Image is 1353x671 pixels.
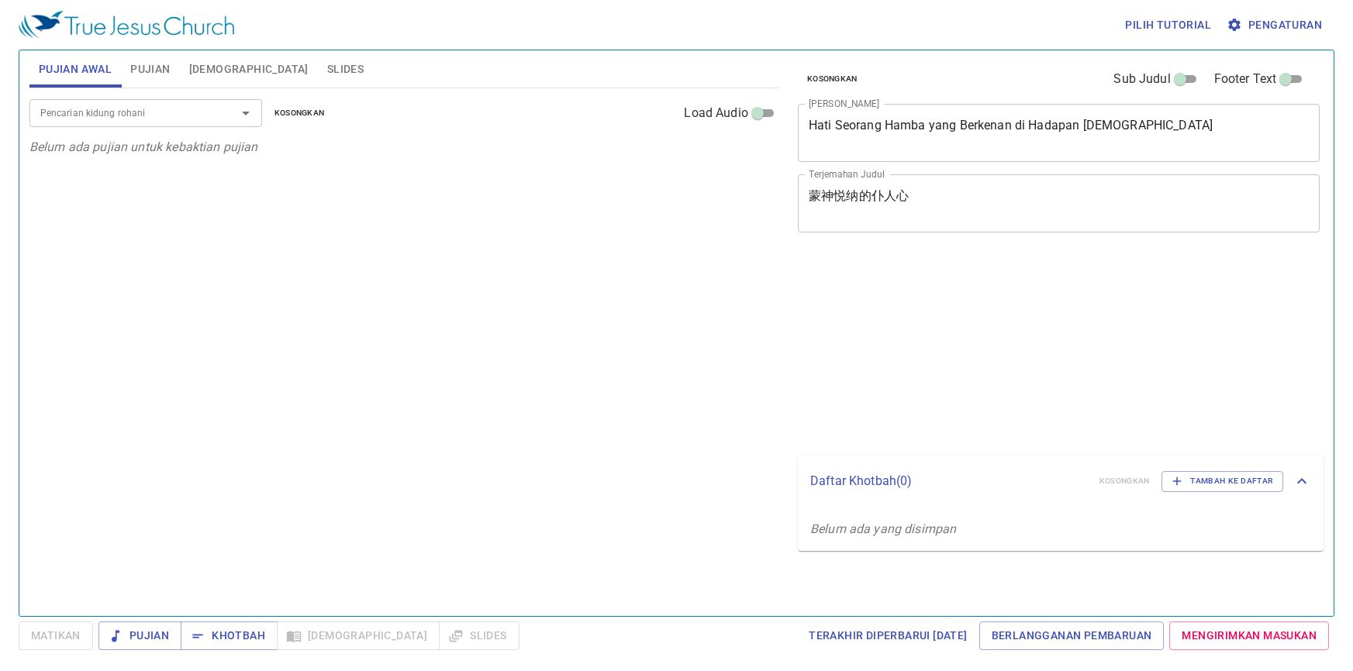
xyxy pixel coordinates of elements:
span: Khotbah [193,626,265,645]
span: Kosongkan [807,72,858,86]
button: Tambah ke Daftar [1161,471,1283,491]
span: Pilih tutorial [1125,15,1211,35]
a: Mengirimkan Masukan [1169,621,1329,650]
p: Daftar Khotbah ( 0 ) [810,472,1087,490]
span: Footer Text [1214,70,1277,88]
a: Berlangganan Pembaruan [979,621,1165,650]
span: Mengirimkan Masukan [1182,626,1317,645]
span: Tambah ke Daftar [1172,474,1273,488]
textarea: 蒙神悦纳的仆人心 [809,188,1309,218]
button: Pengaturan [1224,11,1328,40]
span: Sub Judul [1113,70,1170,88]
button: Khotbah [181,621,278,650]
div: Daftar Khotbah(0)KosongkanTambah ke Daftar [798,456,1324,507]
button: Pilih tutorial [1119,11,1217,40]
a: Terakhir Diperbarui [DATE] [802,621,973,650]
span: Pujian Awal [39,60,112,79]
span: [DEMOGRAPHIC_DATA] [189,60,309,79]
span: Berlangganan Pembaruan [992,626,1152,645]
button: Kosongkan [798,70,867,88]
i: Belum ada pujian untuk kebaktian pujian [29,139,258,154]
span: Terakhir Diperbarui [DATE] [809,626,967,645]
i: Belum ada yang disimpan [810,521,956,536]
img: True Jesus Church [19,11,234,39]
span: Slides [327,60,364,79]
button: Pujian [98,621,181,650]
span: Pujian [130,60,170,79]
span: Kosongkan [274,106,325,120]
button: Open [235,102,257,124]
textarea: Hati Seorang Hamba yang Berkenan di Hadapan [DEMOGRAPHIC_DATA] [809,118,1309,147]
button: Kosongkan [265,104,334,122]
span: Load Audio [684,104,748,122]
iframe: from-child [792,249,1217,450]
span: Pujian [111,626,169,645]
span: Pengaturan [1230,15,1322,35]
